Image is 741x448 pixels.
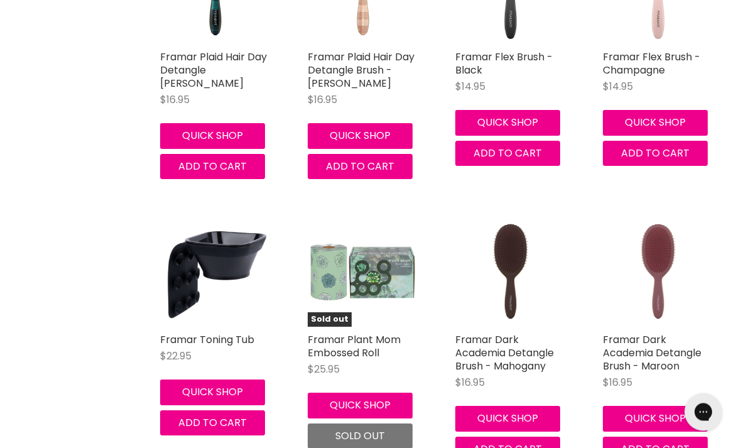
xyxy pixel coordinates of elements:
[160,349,192,364] span: $22.95
[603,50,700,78] a: Framar Flex Brush - Champagne
[455,333,554,374] a: Framar Dark Academia Detangle Brush - Mahogany
[308,217,418,327] img: Framar Plant Mom Embossed Roll
[308,333,401,361] a: Framar Plant Mom Embossed Roll
[603,376,632,390] span: $16.95
[308,93,337,107] span: $16.95
[621,146,690,161] span: Add to cart
[603,217,713,327] img: Framar Dark Academia Detangle Brush - Maroon
[308,313,352,327] span: Sold out
[160,411,265,436] button: Add to cart
[473,146,542,161] span: Add to cart
[160,155,265,180] button: Add to cart
[178,416,247,430] span: Add to cart
[455,217,565,327] img: Framar Dark Academia Detangle Brush - Mahogany
[603,141,708,167] button: Add to cart
[160,50,267,91] a: Framar Plaid Hair Day Detangle [PERSON_NAME]
[308,393,413,418] button: Quick shop
[326,160,394,174] span: Add to cart
[603,407,708,432] button: Quick shop
[455,407,560,432] button: Quick shop
[603,333,701,374] a: Framar Dark Academia Detangle Brush - Maroon
[603,111,708,136] button: Quick shop
[308,155,413,180] button: Add to cart
[308,217,418,327] a: Framar Plant Mom Embossed RollSold out
[455,50,553,78] a: Framar Flex Brush - Black
[455,80,485,94] span: $14.95
[455,111,560,136] button: Quick shop
[335,429,385,444] span: Sold out
[178,160,247,174] span: Add to cart
[455,376,485,390] span: $16.95
[308,124,413,149] button: Quick shop
[160,217,270,327] img: Framar Toning Tub
[308,363,340,377] span: $25.95
[160,333,254,347] a: Framar Toning Tub
[455,141,560,167] button: Add to cart
[678,389,728,435] iframe: Gorgias live chat messenger
[160,380,265,405] button: Quick shop
[603,80,633,94] span: $14.95
[308,50,414,91] a: Framar Plaid Hair Day Detangle Brush - [PERSON_NAME]
[160,93,190,107] span: $16.95
[160,124,265,149] button: Quick shop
